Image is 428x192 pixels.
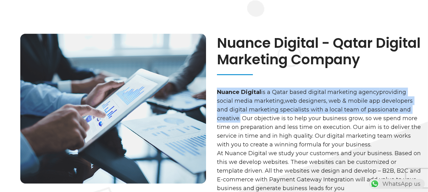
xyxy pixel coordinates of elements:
span: providing social media marketing, [217,89,406,104]
strong: Nuance Digital [217,89,261,96]
img: WhatsApp [370,179,380,189]
a: WhatsAppWhatsApp us [369,180,425,187]
h2: Nuance Digital - Qatar Digital Marketing Company [217,35,422,68]
div: WhatsApp us [369,179,425,189]
p: is a Qatar based digital marketing agency web designers, web & mobile app developers and digital ... [217,88,422,149]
